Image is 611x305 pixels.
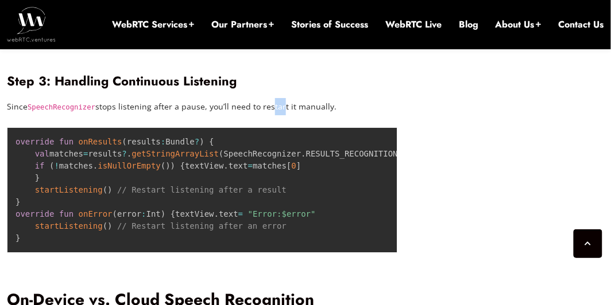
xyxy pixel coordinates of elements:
[112,18,194,31] a: WebRTC Services
[35,185,103,194] span: startListening
[35,173,40,182] span: }
[282,209,311,218] span: $error
[107,185,112,194] span: )
[16,137,403,243] code: results Bundle matches results SpeechRecognizer RESULTS_RECOGNITION matches textView text matches...
[559,18,604,31] a: Contact Us
[224,161,229,170] span: .
[103,221,107,230] span: (
[59,209,74,218] span: fun
[296,161,301,170] span: ]
[141,209,146,218] span: :
[287,161,291,170] span: [
[35,149,49,158] span: val
[385,18,442,31] a: WebRTC Live
[195,137,199,146] span: ?
[16,209,54,218] span: override
[180,161,185,170] span: {
[79,137,122,146] span: onResults
[107,221,112,230] span: )
[301,149,305,158] span: .
[122,149,126,158] span: ?
[132,149,219,158] span: getStringArrayList
[171,161,175,170] span: )
[28,103,95,111] code: SpeechRecognizer
[59,137,74,146] span: fun
[16,197,20,206] span: }
[117,185,287,194] span: // Restart listening after a result
[161,209,165,218] span: )
[165,161,170,170] span: )
[7,7,56,41] img: WebRTC.ventures
[7,73,397,89] h3: Step 3: Handling Continuous Listening
[113,209,117,218] span: (
[83,149,88,158] span: =
[171,209,175,218] span: {
[93,161,98,170] span: .
[54,161,59,170] span: !
[161,161,165,170] span: (
[103,185,107,194] span: (
[16,233,20,243] span: }
[49,161,54,170] span: (
[79,209,113,218] span: onError
[291,18,368,31] a: Stories of Success
[496,18,542,31] a: About Us
[117,221,287,230] span: // Restart listening after an error
[238,209,243,218] span: =
[248,161,253,170] span: =
[459,18,478,31] a: Blog
[16,137,54,146] span: override
[7,98,397,115] p: Since stops listening after a pause, you’ll need to restart it manually.
[35,221,103,230] span: startListening
[211,18,274,31] a: Our Partners
[292,161,296,170] span: 0
[98,161,161,170] span: isNullOrEmpty
[161,137,165,146] span: :
[214,209,219,218] span: .
[209,137,214,146] span: {
[199,137,204,146] span: )
[122,137,126,146] span: (
[219,149,223,158] span: (
[127,149,132,158] span: .
[248,209,316,218] span: "Error: "
[35,161,45,170] span: if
